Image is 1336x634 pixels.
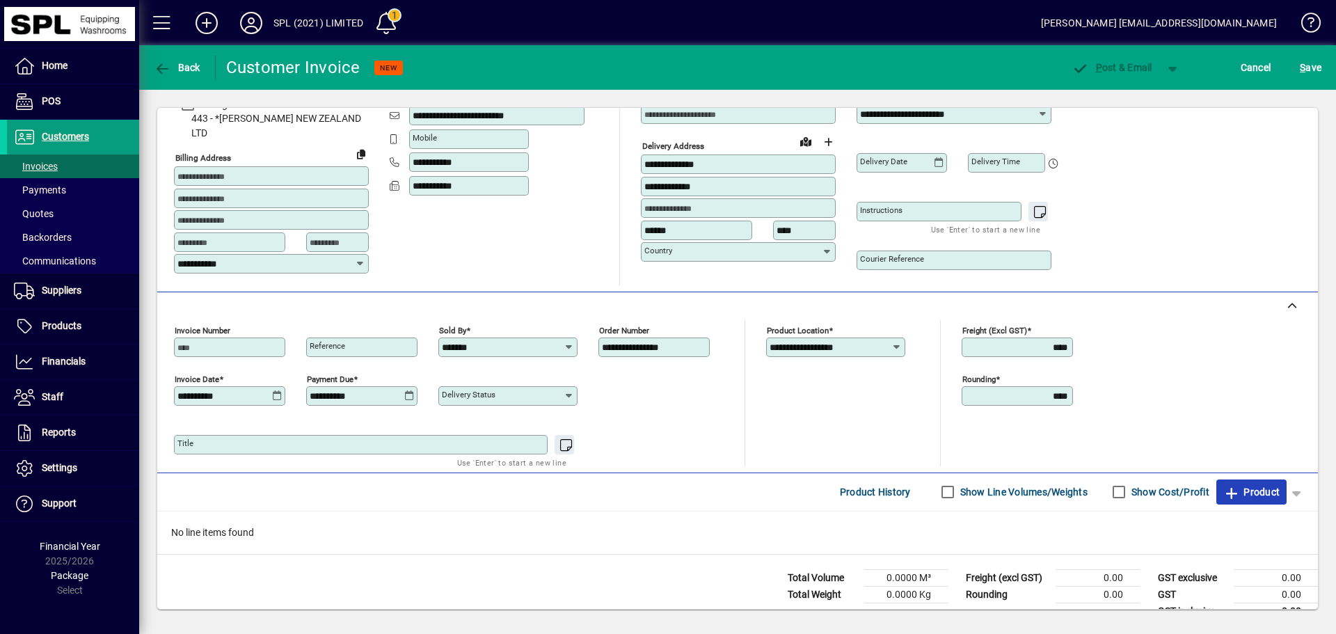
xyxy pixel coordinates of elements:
a: Settings [7,451,139,486]
button: Post & Email [1065,55,1159,80]
td: 0.0000 Kg [864,586,948,603]
div: SPL (2021) LIMITED [273,12,363,34]
button: Choose address [817,131,839,153]
mat-label: Title [177,438,193,448]
span: ave [1300,56,1321,79]
span: Financial Year [40,541,100,552]
span: Reports [42,427,76,438]
mat-label: Delivery status [442,390,495,399]
td: 0.00 [1056,569,1140,586]
span: Payments [14,184,66,196]
td: GST [1151,586,1234,603]
mat-label: Mobile [413,133,437,143]
td: Total Volume [781,569,864,586]
a: Quotes [7,202,139,225]
mat-label: Payment due [307,374,353,383]
a: Suppliers [7,274,139,308]
button: Copy to Delivery address [350,143,372,165]
mat-label: Delivery time [971,157,1020,166]
a: Knowledge Base [1291,3,1319,48]
span: Staff [42,391,63,402]
mat-hint: Use 'Enter' to start a new line [457,454,566,470]
a: Home [7,49,139,84]
button: Product [1216,480,1287,505]
label: Show Line Volumes/Weights [957,485,1088,499]
mat-label: Product location [767,325,829,335]
button: Save [1296,55,1325,80]
span: Invoices [14,161,58,172]
span: Back [154,62,200,73]
mat-label: Rounding [962,374,996,383]
button: Add [184,10,229,35]
span: POS [42,95,61,106]
td: Freight (excl GST) [959,569,1056,586]
label: Show Cost/Profit [1129,485,1209,499]
a: Backorders [7,225,139,249]
td: GST exclusive [1151,569,1234,586]
button: Profile [229,10,273,35]
a: Support [7,486,139,521]
span: Products [42,320,81,331]
mat-label: Delivery date [860,157,907,166]
app-page-header-button: Back [139,55,216,80]
span: S [1300,62,1305,73]
td: 0.00 [1234,569,1318,586]
td: 0.0000 M³ [864,569,948,586]
span: Backorders [14,232,72,243]
mat-label: Country [644,246,672,255]
span: Support [42,498,77,509]
button: Back [150,55,204,80]
a: POS [7,84,139,119]
span: Customers [42,131,89,142]
mat-label: Invoice date [175,374,219,383]
a: Products [7,309,139,344]
span: Communications [14,255,96,267]
mat-label: Freight (excl GST) [962,325,1027,335]
mat-label: Invoice number [175,325,230,335]
button: Cancel [1237,55,1275,80]
mat-label: Order number [599,325,649,335]
a: Communications [7,249,139,273]
mat-hint: Use 'Enter' to start a new line [931,221,1040,237]
mat-label: Reference [310,341,345,351]
span: Home [42,60,67,71]
span: P [1096,62,1102,73]
a: Invoices [7,154,139,178]
a: Reports [7,415,139,450]
mat-label: Instructions [860,205,902,215]
td: 0.00 [1234,586,1318,603]
span: Quotes [14,208,54,219]
a: Staff [7,380,139,415]
a: View on map [795,130,817,152]
span: ost & Email [1072,62,1152,73]
span: Package [51,570,88,581]
span: Financials [42,356,86,367]
span: Suppliers [42,285,81,296]
span: Settings [42,462,77,473]
span: 443 - *[PERSON_NAME] NEW ZEALAND LTD [174,111,369,141]
span: Cancel [1241,56,1271,79]
span: Product [1223,481,1280,503]
mat-label: Sold by [439,325,466,335]
div: [PERSON_NAME] [EMAIL_ADDRESS][DOMAIN_NAME] [1041,12,1277,34]
span: NEW [380,63,397,72]
span: Product History [840,481,911,503]
a: Financials [7,344,139,379]
td: Rounding [959,586,1056,603]
td: 0.00 [1056,586,1140,603]
td: GST inclusive [1151,603,1234,620]
div: Customer Invoice [226,56,360,79]
td: Total Weight [781,586,864,603]
div: No line items found [157,512,1318,554]
mat-label: Courier Reference [860,254,924,264]
td: 0.00 [1234,603,1318,620]
button: Product History [834,480,916,505]
a: Payments [7,178,139,202]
